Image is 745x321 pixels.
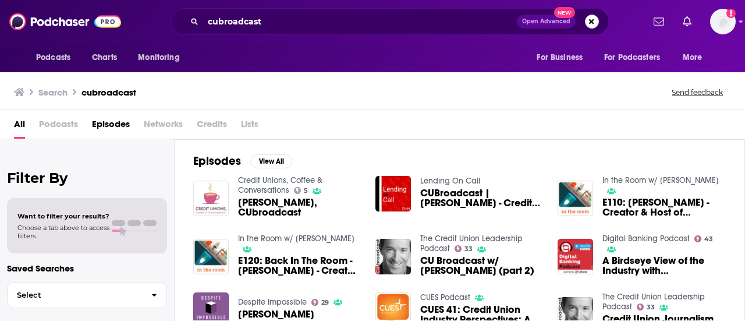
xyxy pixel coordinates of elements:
a: Mike_Lawson [238,309,314,319]
span: Lists [241,115,258,139]
button: open menu [130,47,194,69]
img: Mike Lawson, CUbroadcast [193,181,229,216]
button: View All [250,154,292,168]
span: [PERSON_NAME] [238,309,314,319]
svg: Add a profile image [726,9,736,18]
a: 29 [311,299,329,306]
a: 33 [637,304,655,311]
span: E110: [PERSON_NAME] - Creator & Host of CUbroadcast [602,197,726,217]
a: The Credit Union Leadership Podcast [602,292,705,312]
span: Charts [92,50,117,66]
span: Monitoring [138,50,179,66]
a: Charts [84,47,124,69]
span: For Business [537,50,583,66]
span: 33 [464,246,473,252]
span: CU Broadcast w/ [PERSON_NAME] (part 2) [420,256,544,276]
h2: Episodes [193,154,241,168]
h3: cubroadcast [81,87,136,98]
a: The Credit Union Leadership Podcast [420,234,523,253]
h2: Filter By [7,170,167,186]
span: For Podcasters [604,50,660,66]
span: 33 [647,305,655,310]
a: CUBroadcast | Mike Lawson - Credit Unions Grow By Collaborating [420,188,544,208]
span: 5 [304,188,308,193]
img: CU Broadcast w/ Mike Lawson (part 2) [375,239,411,274]
a: Despite Impossible [238,297,307,307]
img: A Birdseye View of the Industry with Mike Lawson of CU Broadcast [558,239,593,274]
img: Podchaser - Follow, Share and Rate Podcasts [9,10,121,33]
span: 43 [704,237,713,242]
button: Show profile menu [710,9,736,34]
a: Mike Lawson, CUbroadcast [238,197,361,217]
h3: Search [38,87,68,98]
a: Credit Unions, Coffee & Conversations [238,175,322,195]
span: Select [8,291,142,299]
button: Send feedback [668,87,726,97]
a: CU Broadcast w/ Mike Lawson (part 2) [420,256,544,276]
a: EpisodesView All [193,154,292,168]
img: E110: Mike Lawson - Creator & Host of CUbroadcast [558,181,593,216]
a: CUES Podcast [420,292,470,302]
img: User Profile [710,9,736,34]
a: Digital Banking Podcast [602,234,690,244]
button: open menu [528,47,597,69]
span: More [683,50,703,66]
a: A Birdseye View of the Industry with Mike Lawson of CU Broadcast [602,256,726,276]
a: Show notifications dropdown [649,12,669,31]
span: Podcasts [39,115,78,139]
img: E120: Back In The Room - Mike Lawson - Creator & Host of CUBroadcast [193,239,229,274]
span: Networks [144,115,183,139]
span: Open Advanced [522,19,570,24]
span: CUBroadcast | [PERSON_NAME] - Credit Unions Grow By Collaborating [420,188,544,208]
a: 33 [455,245,473,252]
span: Want to filter your results? [17,212,109,220]
span: E120: Back In The Room - [PERSON_NAME] - Creator & Host of CUBroadcast [238,256,361,276]
a: 5 [294,187,308,194]
span: Credits [197,115,227,139]
a: 43 [694,235,714,242]
a: E110: Mike Lawson - Creator & Host of CUbroadcast [602,197,726,217]
p: Saved Searches [7,263,167,274]
button: Select [7,282,167,308]
span: New [554,7,575,18]
span: [PERSON_NAME], CUbroadcast [238,197,361,217]
span: Podcasts [36,50,70,66]
a: In the Room w/ Todd Marksberry [238,234,354,244]
a: Lending On Call [420,176,480,186]
button: open menu [675,47,717,69]
button: Open AdvancedNew [517,15,576,29]
span: Logged in as sserafin [710,9,736,34]
div: Search podcasts, credits, & more... [171,8,609,35]
button: open menu [597,47,677,69]
a: E120: Back In The Room - Mike Lawson - Creator & Host of CUBroadcast [238,256,361,276]
span: 29 [321,300,329,305]
span: A Birdseye View of the Industry with [PERSON_NAME] of CU Broadcast [602,256,726,276]
img: CUBroadcast | Mike Lawson - Credit Unions Grow By Collaborating [375,176,411,211]
a: All [14,115,25,139]
a: Show notifications dropdown [678,12,696,31]
button: open menu [28,47,86,69]
input: Search podcasts, credits, & more... [203,12,517,31]
span: Choose a tab above to access filters. [17,224,109,240]
a: Episodes [92,115,130,139]
a: In the Room w/ Todd Marksberry [602,175,719,185]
